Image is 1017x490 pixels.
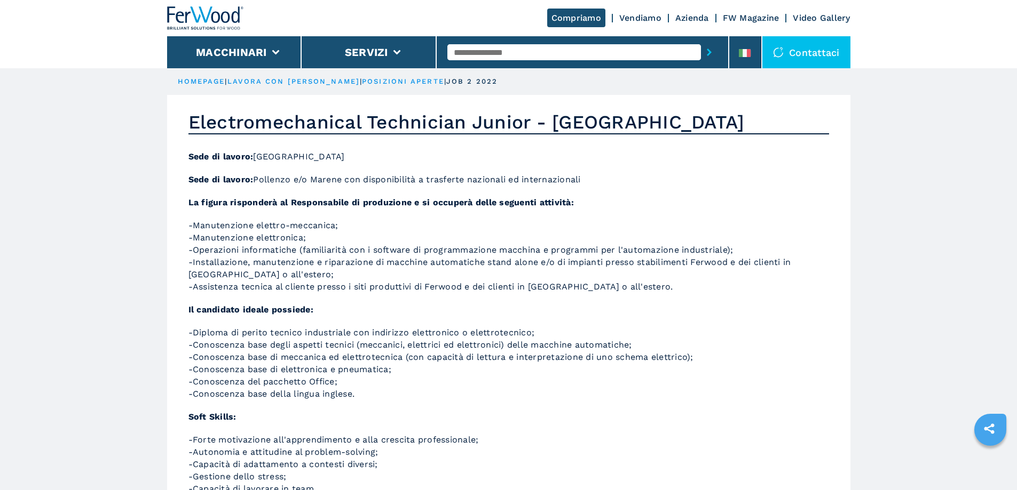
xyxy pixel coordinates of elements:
a: Video Gallery [793,13,850,23]
img: Contattaci [773,47,784,58]
strong: Il candidato ideale possiede: [188,304,313,315]
a: FW Magazine [723,13,779,23]
p: -Diploma di perito tecnico industriale con indirizzo elettronico o elettrotecnico; -Conoscenza ba... [188,326,829,400]
h2: Electromechanical Technician Junior - [GEOGRAPHIC_DATA] [188,111,829,133]
span: | [444,77,446,85]
button: submit-button [701,40,718,65]
span: | [360,77,362,85]
strong: Sede di lavoro: [188,174,254,184]
button: Macchinari [196,46,267,59]
a: HOMEPAGE [178,77,225,85]
strong: Soft Skills: [188,412,236,422]
p: [GEOGRAPHIC_DATA] [188,150,829,163]
button: Servizi [345,46,388,59]
p: -Manutenzione elettro-meccanica; -Manutenzione elettronica; -Operazioni informatiche (familiarità... [188,219,829,293]
iframe: Chat [972,442,1009,482]
a: posizioni aperte [362,77,444,85]
img: Ferwood [167,6,244,30]
p: job 2 2022 [446,77,498,86]
a: lavora con [PERSON_NAME] [227,77,360,85]
strong: Sede di lavoro: [188,151,254,162]
a: sharethis [976,415,1003,442]
span: | [225,77,227,85]
strong: La figura risponderà al Responsabile di produzione e si occuperà delle seguenti attività: [188,197,574,207]
div: Contattaci [762,36,850,68]
a: Vendiamo [619,13,661,23]
p: Pollenzo e/o Marene con disponibilità a trasferte nazionali ed internazionali [188,173,829,186]
a: Compriamo [547,9,605,27]
a: Azienda [675,13,709,23]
